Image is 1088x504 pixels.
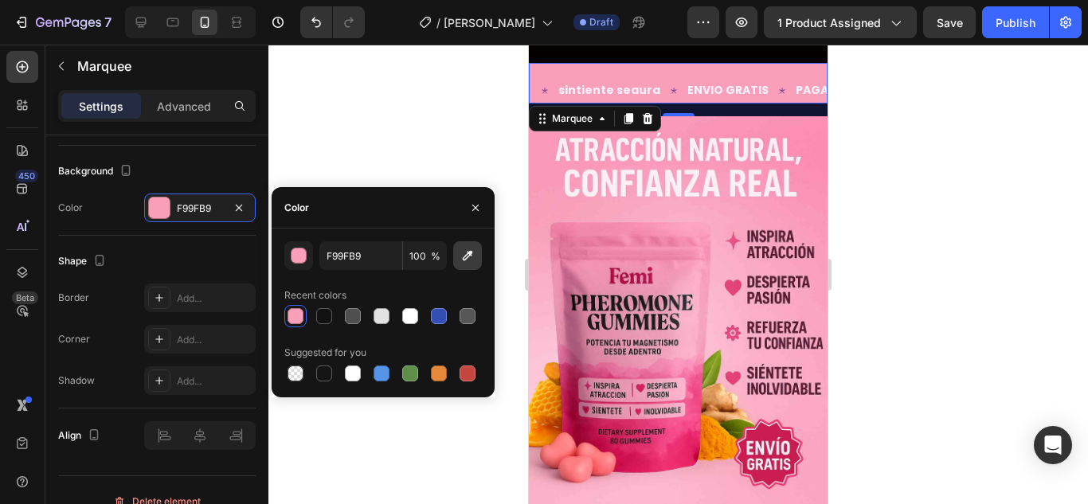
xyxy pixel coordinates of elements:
div: Color [58,201,83,215]
div: 450 [15,170,38,182]
button: 1 product assigned [764,6,917,38]
div: Align [58,425,104,447]
span: 1 product assigned [777,14,881,31]
p: Marquee [77,57,249,76]
button: Save [923,6,976,38]
button: Publish [982,6,1049,38]
div: Color [284,201,309,215]
div: Add... [177,333,252,347]
span: % [431,249,440,264]
div: Corner [58,332,90,346]
div: F99FB9 [177,201,223,216]
button: 7 [6,6,119,38]
p: Advanced [157,98,211,115]
div: Background [58,161,135,182]
div: Shadow [58,373,95,388]
div: Recent colors [284,288,346,303]
span: / [436,14,440,31]
span: [PERSON_NAME] [444,14,535,31]
div: Shape [58,251,109,272]
div: Suggested for you [284,346,366,360]
p: PAGA EN CASA [267,36,351,56]
div: Marquee [20,67,67,81]
iframe: Design area [529,45,828,504]
p: 7 [104,13,112,32]
div: Beta [12,291,38,304]
span: Save [937,16,963,29]
div: Open Intercom Messenger [1034,426,1072,464]
span: Draft [589,15,613,29]
div: Border [58,291,89,305]
input: Eg: FFFFFF [319,241,402,270]
div: Add... [177,291,252,306]
p: Settings [79,98,123,115]
div: Add... [177,374,252,389]
div: Undo/Redo [300,6,365,38]
div: Publish [996,14,1035,31]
